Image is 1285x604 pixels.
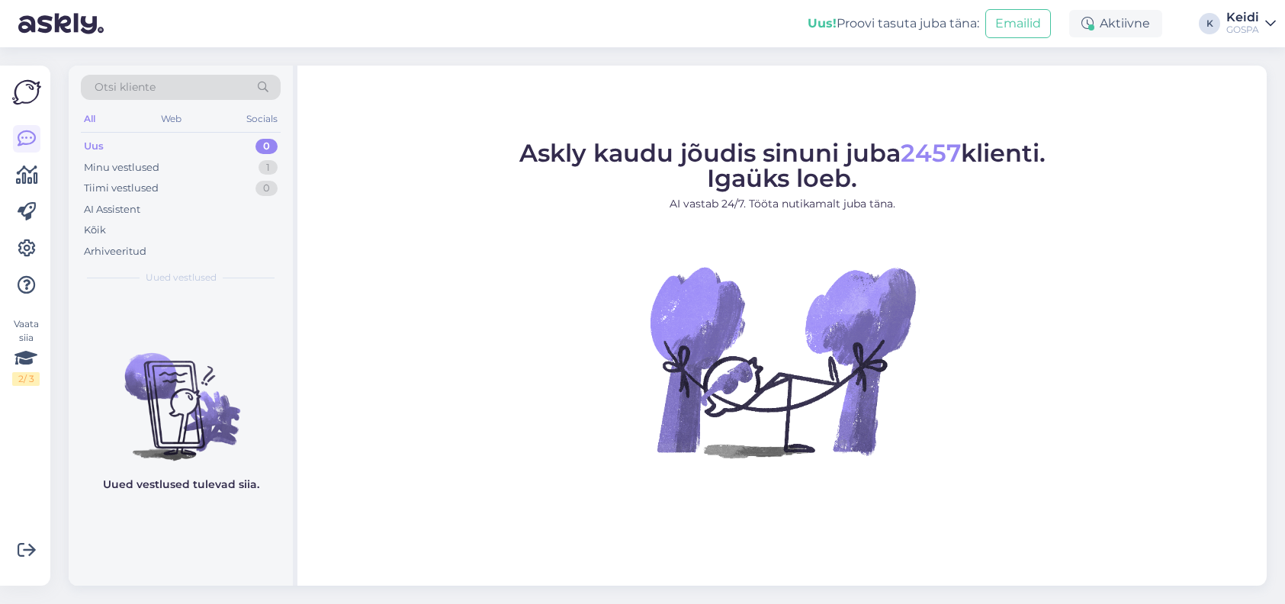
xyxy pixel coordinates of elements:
div: 1 [259,160,278,175]
img: No chats [69,326,293,463]
div: Aktiivne [1069,10,1162,37]
img: Askly Logo [12,78,41,107]
span: Uued vestlused [146,271,217,284]
span: 2457 [901,138,961,168]
img: No Chat active [645,224,920,499]
div: Proovi tasuta juba täna: [808,14,979,33]
span: Otsi kliente [95,79,156,95]
div: Arhiveeritud [84,244,146,259]
p: AI vastab 24/7. Tööta nutikamalt juba täna. [519,196,1046,212]
div: K [1199,13,1220,34]
div: Vaata siia [12,317,40,386]
a: KeidiGOSPA [1226,11,1276,36]
div: Uus [84,139,104,154]
div: AI Assistent [84,202,140,217]
div: Minu vestlused [84,160,159,175]
p: Uued vestlused tulevad siia. [103,477,259,493]
button: Emailid [985,9,1051,38]
b: Uus! [808,16,837,31]
div: All [81,109,98,129]
div: Tiimi vestlused [84,181,159,196]
div: Web [158,109,185,129]
div: Socials [243,109,281,129]
div: GOSPA [1226,24,1259,36]
span: Askly kaudu jõudis sinuni juba klienti. Igaüks loeb. [519,138,1046,193]
div: 0 [255,139,278,154]
div: Keidi [1226,11,1259,24]
div: 2 / 3 [12,372,40,386]
div: Kõik [84,223,106,238]
div: 0 [255,181,278,196]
